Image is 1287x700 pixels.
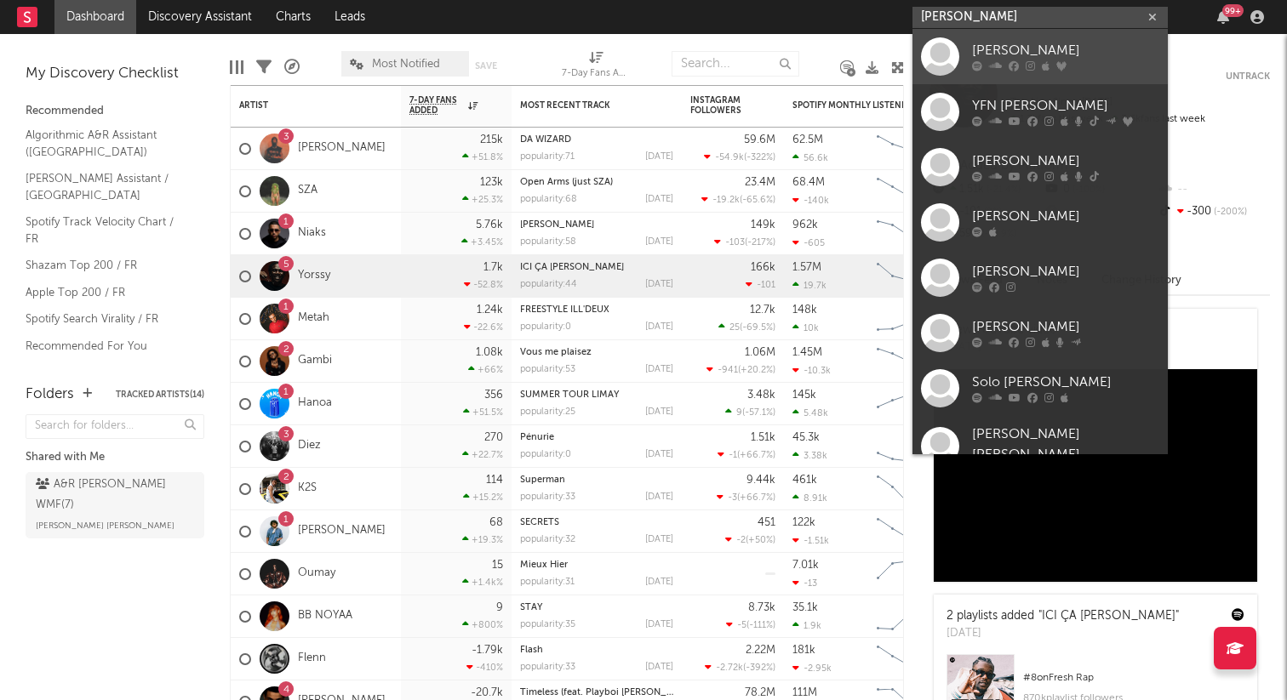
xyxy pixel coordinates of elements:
div: ( ) [701,194,775,205]
div: 111M [792,687,817,698]
svg: Chart title [869,510,946,553]
button: 99+ [1217,10,1229,24]
div: 12.7k [750,304,775,316]
div: 3.48k [747,390,775,401]
div: +66 % [468,364,503,375]
div: [DATE] [645,365,673,374]
div: popularity: 44 [520,280,577,289]
div: 215k [480,134,503,145]
div: 59.6M [744,134,775,145]
div: 962k [792,219,818,230]
div: +51.8 % [462,151,503,162]
span: -69.5 % [742,323,773,333]
div: 2 playlists added [947,607,1179,625]
svg: Chart title [869,553,946,595]
div: 3.38k [792,450,827,461]
a: SUMMER TOUR LIMAY [520,390,619,400]
div: [DATE] [645,450,673,459]
div: ( ) [726,619,775,630]
div: 149k [751,219,775,230]
div: 35.1k [792,602,818,613]
span: -54.9k [715,153,744,162]
div: popularity: 0 [520,322,571,332]
div: +25.3 % [462,194,503,205]
div: Vous me plaisez [520,348,673,357]
a: Open Arms (just SZA) [520,178,613,187]
svg: Chart title [869,468,946,510]
svg: Chart title [869,255,946,298]
div: -20.7k [471,687,503,698]
div: Instagram Followers [690,95,750,116]
a: Spotify Track Velocity Chart / FR [26,213,187,248]
div: [PERSON_NAME] [972,262,1159,282]
div: [DATE] [947,625,1179,642]
div: Artist [239,100,367,111]
div: Shared with Me [26,447,204,468]
a: DA WIZARD [520,135,571,145]
div: 166k [751,262,775,273]
a: Algorithmic A&R Assistant ([GEOGRAPHIC_DATA]) [26,126,187,161]
div: A&R Pipeline [284,43,300,92]
div: -300 [1157,201,1270,223]
div: -1.79k [472,645,503,656]
a: Spotify Search Virality / FR [26,310,187,328]
a: Metah [298,311,329,326]
div: 7.01k [792,560,819,571]
div: +3.45 % [461,236,503,248]
div: 181k [792,645,815,656]
svg: Chart title [869,595,946,638]
div: ( ) [725,534,775,545]
div: [PERSON_NAME] [972,317,1159,338]
div: ( ) [704,151,775,162]
div: 99 + [1222,4,1244,17]
div: 68.4M [792,177,825,188]
span: -322 % [746,153,773,162]
div: Mieux Hier [520,561,673,570]
div: ( ) [718,449,775,460]
div: 1.24k [477,304,503,316]
div: ( ) [717,492,775,503]
a: [PERSON_NAME] [912,139,1168,195]
span: -5 [737,621,746,630]
a: Superman [520,475,565,485]
span: -2 [736,536,746,545]
span: -103 [725,238,745,248]
div: Flash [520,646,673,655]
div: popularity: 71 [520,152,575,162]
span: -65.6 % [742,196,773,205]
div: [DATE] [645,492,673,502]
a: Apple Top 200 / FR [26,283,187,302]
span: -200 % [1211,208,1247,217]
div: +1.4k % [462,577,503,588]
div: [PERSON_NAME] [972,41,1159,61]
span: -19.2k [712,196,740,205]
div: [DATE] [645,195,673,204]
div: STAY [520,603,673,612]
span: 25 [729,323,740,333]
div: A&R [PERSON_NAME] WMF ( 7 ) [36,475,190,515]
a: ICI ÇA [PERSON_NAME] [520,263,624,272]
div: -13 [792,578,817,589]
a: A&R [PERSON_NAME] WMF(7)[PERSON_NAME] [PERSON_NAME] [26,472,204,538]
div: Pénurie [520,433,673,442]
div: 148k [792,304,817,316]
a: Gambi [298,354,332,368]
div: SUMMER TOUR LIMAY [520,390,673,400]
span: +66.7 % [740,451,773,460]
div: DA WIZARD [520,135,673,145]
svg: Chart title [869,638,946,680]
div: ( ) [714,236,775,248]
a: K2S [298,481,317,496]
div: 114 [486,475,503,486]
svg: Chart title [869,170,946,213]
div: 7-Day Fans Added (7-Day Fans Added) [562,43,630,92]
a: [PERSON_NAME] [298,141,386,156]
span: -101 [757,281,775,290]
span: -57.1 % [745,408,773,418]
div: RIHANNA [520,220,673,230]
div: 68 [489,517,503,528]
a: Niaks [298,226,326,241]
div: 9 [496,602,503,613]
div: -- [1157,179,1270,201]
a: Diez [298,439,321,453]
